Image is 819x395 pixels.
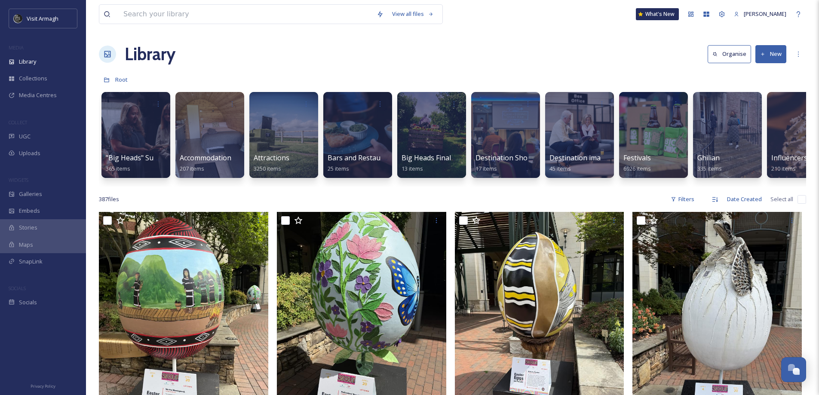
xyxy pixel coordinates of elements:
span: "Big Heads" Summer Content 2025 [106,153,218,162]
span: Visit Armagh [27,15,58,22]
span: Bars and Restaurants [328,153,398,162]
span: Privacy Policy [31,383,55,389]
span: 365 items [106,165,130,172]
a: Root [115,74,128,85]
span: SnapLink [19,257,43,266]
div: Filters [666,191,699,208]
a: Big Heads Final Videos13 items [402,154,474,172]
span: Media Centres [19,91,57,99]
span: Collections [19,74,47,83]
a: Destination Showcase, The Alex, [DATE]17 items [475,154,604,172]
span: 6926 items [623,165,651,172]
a: Attractions3250 items [254,154,289,172]
span: 210 items [771,165,796,172]
a: View all files [388,6,438,22]
button: Organise [708,45,751,63]
span: Influencers [771,153,807,162]
a: Bars and Restaurants25 items [328,154,398,172]
span: Maps [19,241,33,249]
span: Library [19,58,36,66]
span: Festivals [623,153,651,162]
span: 207 items [180,165,204,172]
button: New [755,45,786,63]
span: 3250 items [254,165,281,172]
span: 387 file s [99,195,119,203]
a: Library [125,41,175,67]
a: [PERSON_NAME] [730,6,791,22]
span: 13 items [402,165,423,172]
span: Galleries [19,190,42,198]
span: SOCIALS [9,285,26,291]
span: [PERSON_NAME] [744,10,786,18]
span: Root [115,76,128,83]
span: 25 items [328,165,349,172]
span: Accommodation [180,153,231,162]
span: 335 items [697,165,722,172]
div: Date Created [723,191,766,208]
span: COLLECT [9,119,27,126]
a: "Big Heads" Summer Content 2025365 items [106,154,218,172]
a: Destination imagery45 items [549,154,615,172]
input: Search your library [119,5,372,24]
span: 17 items [475,165,497,172]
span: Destination imagery [549,153,615,162]
span: WIDGETS [9,177,28,183]
span: 45 items [549,165,571,172]
a: Influencers210 items [771,154,807,172]
span: Socials [19,298,37,306]
a: What's New [636,8,679,20]
a: Privacy Policy [31,380,55,391]
span: Stories [19,224,37,232]
span: Attractions [254,153,289,162]
span: Ghilian [697,153,720,162]
a: Accommodation207 items [180,154,231,172]
a: Organise [708,45,755,63]
img: THE-FIRST-PLACE-VISIT-ARMAGH.COM-BLACK.jpg [14,14,22,23]
a: Festivals6926 items [623,154,651,172]
span: Embeds [19,207,40,215]
span: Big Heads Final Videos [402,153,474,162]
span: UGC [19,132,31,141]
a: Ghilian335 items [697,154,722,172]
span: Destination Showcase, The Alex, [DATE] [475,153,604,162]
span: MEDIA [9,44,24,51]
span: Select all [770,195,793,203]
button: Open Chat [781,357,806,382]
span: Uploads [19,149,40,157]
